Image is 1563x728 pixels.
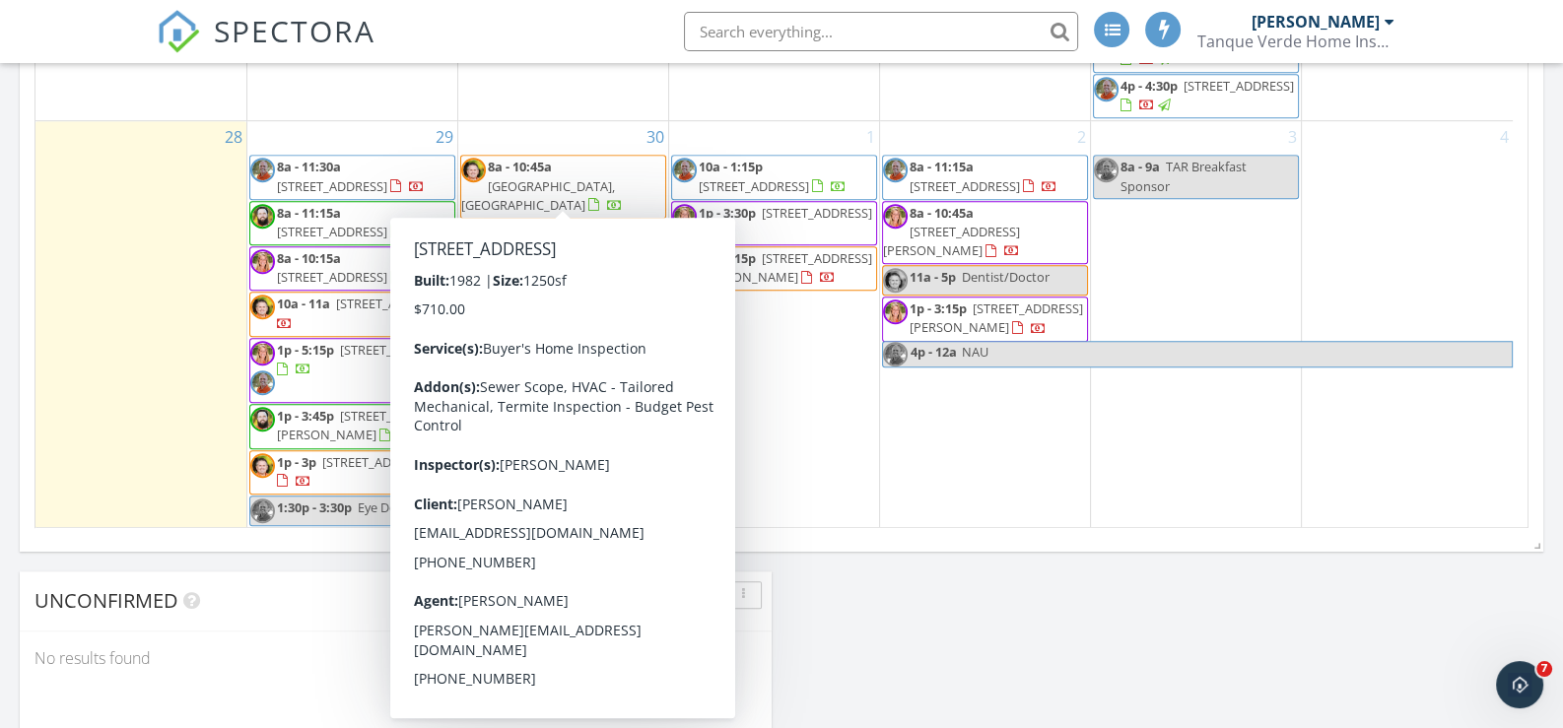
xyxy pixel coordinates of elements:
span: 10a - 1:15p [699,158,763,175]
span: [STREET_ADDRESS][PERSON_NAME] [699,249,872,286]
a: 1p - 5:15p [STREET_ADDRESS] [249,338,455,403]
td: Go to October 4, 2025 [1302,121,1513,528]
span: NAU [962,343,988,361]
span: [STREET_ADDRESS][PERSON_NAME] [883,223,1020,259]
img: aaron_daniels__resize.jpg [461,158,486,182]
a: 8a - 11:30a [STREET_ADDRESS] [249,155,455,199]
a: Go to October 2, 2025 [1073,121,1090,153]
img: aaron_daniels__resize.jpg [461,360,486,384]
a: 1p - 3:15p [STREET_ADDRESS][PERSON_NAME] [671,246,877,291]
a: 1p - 3:15p [STREET_ADDRESS][PERSON_NAME] [910,299,1083,336]
div: Tanque Verde Home Inspections LLC [1196,32,1393,51]
span: 1:30p - 3:30p [277,498,352,516]
img: capture.jpg [883,204,908,229]
span: 7 [1536,661,1552,677]
img: _dsc4716.jpg [250,498,275,523]
span: [STREET_ADDRESS] [910,177,1020,195]
span: [STREET_ADDRESS] [340,341,450,359]
a: 8a - 10:45a [STREET_ADDRESS][PERSON_NAME] [882,201,1088,265]
a: 1p - 3p [STREET_ADDRESS] [277,453,433,490]
span: [STREET_ADDRESS] [1184,77,1294,95]
a: 10a - 11a [STREET_ADDRESS] [277,295,446,331]
a: 8a - 11:15a [STREET_ADDRESS] [277,204,425,240]
img: _dsc4716.jpg [461,405,486,430]
a: 10a - 11a [STREET_ADDRESS] [249,292,455,336]
a: 4p - 4:30p [STREET_ADDRESS] [1121,77,1294,113]
a: 8a - 10:30a [STREET_ADDRESS] [488,223,636,259]
td: Go to October 2, 2025 [880,121,1091,528]
a: 1p - 3:45p [STREET_ADDRESS][PERSON_NAME] [277,407,450,443]
a: 9a - 12p [STREET_ADDRESS] [488,314,650,351]
img: capture.jpg [250,341,275,365]
span: 1:30p - 3:30p [488,405,563,423]
span: [STREET_ADDRESS] [322,453,433,471]
span: 8a - 10:15a [277,249,341,267]
a: 1p - 3p [STREET_ADDRESS] [249,450,455,495]
span: 1p - 3:15p [910,299,967,317]
td: Go to September 30, 2025 [457,121,668,528]
a: 8a - 11:15a [STREET_ADDRESS] [910,158,1057,194]
span: 8a - 10:45a [910,204,974,222]
span: [STREET_ADDRESS][PERSON_NAME] [910,299,1083,336]
img: capture.jpg [461,268,486,293]
img: aaron_daniels__resize.jpg [250,295,275,319]
a: 9a - 12p [STREET_ADDRESS] [460,311,666,356]
a: 1p - 3:15p [STREET_ADDRESS][PERSON_NAME] [699,249,872,286]
img: _dsc4716.jpg [883,342,908,366]
span: [STREET_ADDRESS] [488,287,598,304]
img: capture.jpg [250,249,275,274]
td: Go to September 28, 2025 [35,121,246,528]
span: 8a - 10:30a [488,223,552,240]
span: [GEOGRAPHIC_DATA], [GEOGRAPHIC_DATA] [461,177,615,214]
a: 8a - 11:15a [STREET_ADDRESS] [882,155,1088,199]
span: 1p - 3:45p [277,407,334,425]
td: Go to October 1, 2025 [668,121,879,528]
span: [STREET_ADDRESS] [762,204,872,222]
a: 8a - 10:15a [STREET_ADDRESS] [249,246,455,291]
a: 1p - 3:30p [STREET_ADDRESS] [699,204,872,240]
a: 4p - 4:30p [STREET_ADDRESS] [1093,74,1299,118]
iframe: Intercom live chat [1496,661,1543,708]
span: 8a - 11:15a [910,158,974,175]
span: [STREET_ADDRESS] [699,177,809,195]
span: 8a - 9a [1121,158,1160,175]
img: _dsc4716.jpg [672,158,697,182]
span: 1p - 3:30p [699,204,756,222]
span: 9a - 12p [488,314,534,332]
span: 8a - 10:45a [488,158,552,175]
span: TAR Breakfast Sponsor [1121,158,1247,194]
a: Go to October 3, 2025 [1284,121,1301,153]
span: [STREET_ADDRESS] [277,268,387,286]
span: 1p - 3p [277,453,316,471]
div: No results found [20,631,772,685]
a: 8a - 10:15a [STREET_ADDRESS] [460,265,666,309]
a: Go to September 28, 2025 [221,121,246,153]
span: 8a - 11:30a [277,158,341,175]
a: SPECTORA [157,27,375,68]
span: [STREET_ADDRESS][PERSON_NAME] [277,407,450,443]
img: capture.jpg [883,299,908,324]
span: 8a - 10:15a [488,268,552,286]
img: _dsc4716.jpg [250,158,275,182]
a: 8a - 11:15a [STREET_ADDRESS] [249,201,455,245]
span: 1p - 5:15p [277,341,334,359]
img: aaron_daniels__resize.jpg [672,249,697,274]
a: 10a - 1:15p [STREET_ADDRESS] [699,158,847,194]
img: tucson_home_inspector__tom_dolan.jpg [250,204,275,229]
span: 1p - 3:15p [699,249,756,267]
span: [STREET_ADDRESS] [277,223,387,240]
a: 1p - 3:15p [STREET_ADDRESS][PERSON_NAME] [882,297,1088,341]
img: capture.jpg [672,204,697,229]
a: Go to October 1, 2025 [862,121,879,153]
span: 4p - 12a [910,342,958,366]
a: 8a - 10:30a [STREET_ADDRESS] [460,220,666,264]
span: [STREET_ADDRESS] [551,360,661,377]
img: tucson_home_inspector__tom_dolan.jpg [250,407,275,431]
span: Eye Doctor [358,498,421,516]
span: 1p - 5:15p [488,360,545,377]
span: [STREET_ADDRESS] [488,241,598,259]
span: 4p - 4:30p [1121,77,1178,95]
a: 8a - 10:45a [STREET_ADDRESS][PERSON_NAME] [883,204,1020,259]
img: _dsc4716.jpg [1094,77,1119,101]
img: _dsc4716.jpg [883,158,908,182]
